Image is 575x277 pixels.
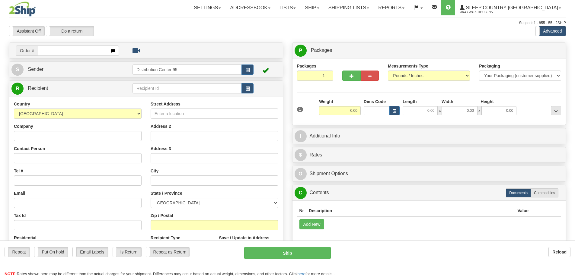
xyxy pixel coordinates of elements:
label: Do a return [46,26,94,36]
span: P [295,45,307,57]
a: Settings [189,0,225,15]
span: C [295,187,307,199]
label: City [151,168,158,174]
iframe: chat widget [561,108,574,169]
a: CContents [295,187,564,199]
span: 1 [297,107,303,112]
input: Enter a location [151,109,278,119]
span: x [438,106,442,115]
span: $ [295,149,307,161]
label: Email Labels [73,247,108,257]
label: Residential [14,235,37,241]
b: Reload [552,250,567,254]
label: Packaging [479,63,500,69]
label: Repeat as Return [146,247,189,257]
label: Put On hold [34,247,68,257]
label: Width [442,99,453,105]
a: here [298,272,305,276]
label: Repeat [5,247,30,257]
label: Recipient Type [151,235,180,241]
span: O [295,168,307,180]
label: Contact Person [14,146,45,152]
label: Tel # [14,168,23,174]
label: Length [403,99,417,105]
span: Recipient [28,86,48,91]
a: IAdditional Info [295,130,564,142]
label: Address 2 [151,123,171,129]
label: State / Province [151,190,182,196]
label: Commodities [531,188,558,197]
label: Country [14,101,30,107]
span: R [11,83,24,95]
button: Reload [548,247,570,257]
a: Addressbook [225,0,275,15]
label: Height [481,99,494,105]
label: Advanced [536,26,566,36]
span: S [11,64,24,76]
button: Add New [299,219,324,229]
a: Reports [374,0,409,15]
button: Ship [244,247,331,259]
th: Description [306,205,515,216]
label: Is Return [113,247,141,257]
a: Sleep Country [GEOGRAPHIC_DATA] 2044 / Warehouse 95 [455,0,566,15]
div: Support: 1 - 855 - 55 - 2SHIP [9,20,566,26]
label: Weight [319,99,333,105]
input: Recipient Id [133,83,242,93]
label: Assistant Off [9,26,44,36]
span: x [477,106,481,115]
a: $Rates [295,149,564,161]
a: Lists [275,0,300,15]
span: Order # [16,46,38,56]
label: Packages [297,63,317,69]
a: P Packages [295,44,564,57]
span: Sender [28,67,43,72]
label: Address 3 [151,146,171,152]
span: Packages [311,48,332,53]
span: NOTE: [5,272,17,276]
label: Tax Id [14,212,26,219]
div: ... [551,106,561,115]
a: OShipment Options [295,168,564,180]
label: Zip / Postal [151,212,173,219]
label: Email [14,190,25,196]
a: S Sender [11,63,133,76]
th: Value [515,205,531,216]
span: I [295,130,307,142]
th: Nr [297,205,307,216]
span: Sleep Country [GEOGRAPHIC_DATA] [465,5,558,10]
label: Save / Update in Address Book [219,235,278,247]
label: Company [14,123,33,129]
img: logo2044.jpg [9,2,36,17]
input: Sender Id [133,65,242,75]
a: Shipping lists [324,0,374,15]
span: 2044 / Warehouse 95 [460,9,505,15]
label: Street Address [151,101,180,107]
a: Ship [300,0,324,15]
label: Dims Code [364,99,386,105]
label: Documents [506,188,531,197]
label: Measurements Type [388,63,428,69]
a: R Recipient [11,82,119,95]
